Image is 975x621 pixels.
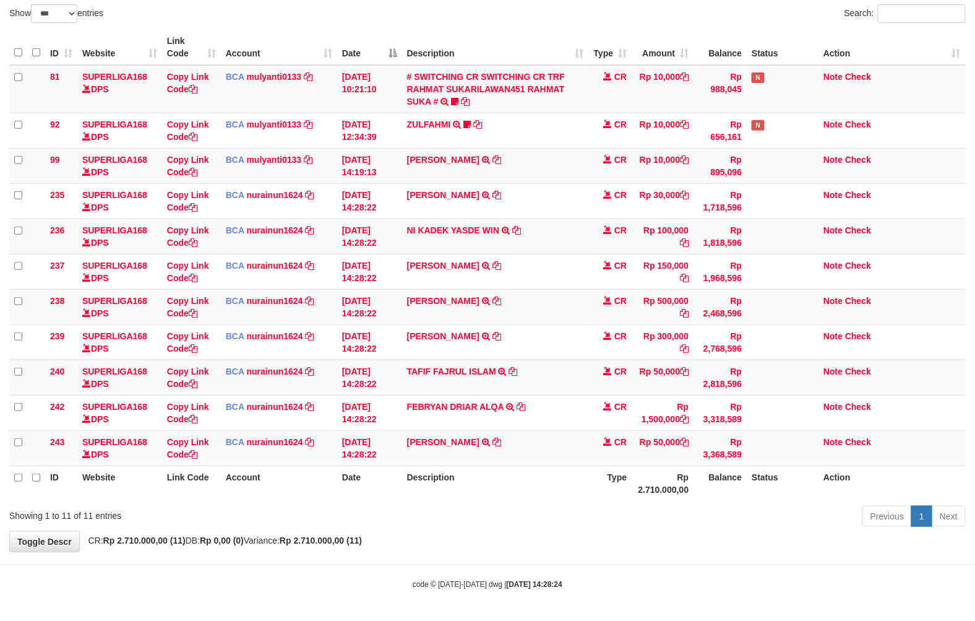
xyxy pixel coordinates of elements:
[77,360,162,395] td: DPS
[632,289,694,324] td: Rp 500,000
[632,324,694,360] td: Rp 300,000
[50,190,64,200] span: 235
[50,367,64,376] span: 240
[45,30,77,65] th: ID: activate to sort column ascending
[247,261,303,271] a: nurainun1624
[247,437,303,447] a: nurainun1624
[77,466,162,501] th: Website
[407,331,479,341] a: [PERSON_NAME]
[337,289,402,324] td: [DATE] 14:28:22
[337,65,402,113] td: [DATE] 10:21:10
[845,225,871,235] a: Check
[845,72,871,82] a: Check
[694,324,747,360] td: Rp 2,768,596
[845,190,871,200] a: Check
[82,190,147,200] a: SUPERLIGA168
[407,155,479,165] a: [PERSON_NAME]
[492,261,501,271] a: Copy HENDRIK SE to clipboard
[167,190,209,212] a: Copy Link Code
[680,273,689,283] a: Copy Rp 150,000 to clipboard
[694,395,747,430] td: Rp 3,318,589
[226,331,244,341] span: BCA
[694,430,747,466] td: Rp 3,368,589
[845,367,871,376] a: Check
[694,65,747,113] td: Rp 988,045
[167,261,209,283] a: Copy Link Code
[50,296,64,306] span: 238
[823,296,843,306] a: Note
[845,402,871,412] a: Check
[632,65,694,113] td: Rp 10,000
[226,225,244,235] span: BCA
[77,254,162,289] td: DPS
[632,183,694,219] td: Rp 30,000
[82,225,147,235] a: SUPERLIGA168
[226,119,244,129] span: BCA
[823,437,843,447] a: Note
[167,225,209,248] a: Copy Link Code
[226,261,244,271] span: BCA
[402,30,589,65] th: Description: activate to sort column ascending
[162,30,221,65] th: Link Code: activate to sort column ascending
[614,190,627,200] span: CR
[680,344,689,354] a: Copy Rp 300,000 to clipboard
[337,30,402,65] th: Date: activate to sort column descending
[752,72,764,83] span: Has Note
[407,190,479,200] a: [PERSON_NAME]
[77,430,162,466] td: DPS
[823,119,843,129] a: Note
[694,289,747,324] td: Rp 2,468,596
[823,367,843,376] a: Note
[632,466,694,501] th: Rp 2.710.000,00
[588,466,632,501] th: Type
[823,402,843,412] a: Note
[167,72,209,94] a: Copy Link Code
[77,324,162,360] td: DPS
[632,430,694,466] td: Rp 50,000
[167,367,209,389] a: Copy Link Code
[752,120,764,131] span: Has Note
[226,402,244,412] span: BCA
[247,190,303,200] a: nurainun1624
[305,437,314,447] a: Copy nurainun1624 to clipboard
[167,331,209,354] a: Copy Link Code
[680,119,689,129] a: Copy Rp 10,000 to clipboard
[492,331,501,341] a: Copy CHRISBERT PANGGABE to clipboard
[680,437,689,447] a: Copy Rp 50,000 to clipboard
[862,506,912,527] a: Previous
[221,466,337,501] th: Account
[9,4,103,23] label: Show entries
[614,225,627,235] span: CR
[492,190,501,200] a: Copy GALIH ADILUHUNG to clipboard
[167,119,209,142] a: Copy Link Code
[407,296,479,306] a: [PERSON_NAME]
[304,72,312,82] a: Copy mulyanti0133 to clipboard
[77,113,162,148] td: DPS
[680,414,689,424] a: Copy Rp 1,500,000 to clipboard
[694,219,747,254] td: Rp 1,818,596
[167,296,209,318] a: Copy Link Code
[77,219,162,254] td: DPS
[305,261,314,271] a: Copy nurainun1624 to clipboard
[823,331,843,341] a: Note
[77,183,162,219] td: DPS
[304,119,312,129] a: Copy mulyanti0133 to clipboard
[911,506,932,527] a: 1
[337,219,402,254] td: [DATE] 14:28:22
[694,148,747,183] td: Rp 895,096
[509,367,518,376] a: Copy TAFIF FAJRUL ISLAM to clipboard
[614,367,627,376] span: CR
[77,65,162,113] td: DPS
[337,395,402,430] td: [DATE] 14:28:22
[747,466,818,501] th: Status
[614,437,627,447] span: CR
[407,367,496,376] a: TAFIF FAJRUL ISLAM
[818,30,966,65] th: Action: activate to sort column ascending
[632,254,694,289] td: Rp 150,000
[632,148,694,183] td: Rp 10,000
[50,437,64,447] span: 243
[221,30,337,65] th: Account: activate to sort column ascending
[82,261,147,271] a: SUPERLIGA168
[680,155,689,165] a: Copy Rp 10,000 to clipboard
[507,580,562,589] strong: [DATE] 14:28:24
